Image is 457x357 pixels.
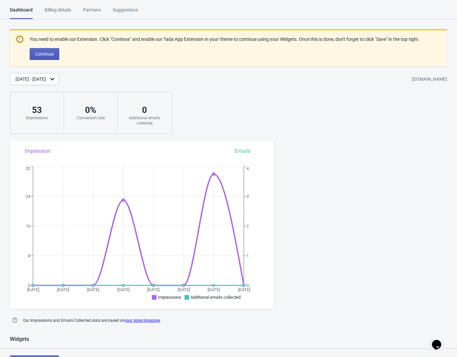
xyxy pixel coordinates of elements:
tspan: 32 [26,166,30,171]
tspan: [DATE] [238,287,250,292]
div: Additional emails collected [124,115,165,126]
tspan: 0 [28,283,30,288]
p: You need to enable our Extension. Click "Continue" and enable our Tada App Extension in your them... [30,36,419,43]
tspan: 8 [28,253,30,258]
tspan: [DATE] [178,287,190,292]
div: Billing details [44,7,71,18]
iframe: chat widget [429,331,450,350]
tspan: 4 [246,166,249,171]
tspan: 16 [26,224,30,229]
tspan: [DATE] [27,287,39,292]
tspan: 3 [246,194,249,199]
a: your store timezone [125,318,160,323]
span: Impressions [158,295,181,300]
tspan: 2 [246,224,249,229]
tspan: [DATE] [87,287,99,292]
div: Suggestions [113,7,138,18]
tspan: [DATE] [147,287,159,292]
span: Additional emails collected [190,295,241,300]
div: Conversion rate [71,115,111,121]
tspan: [DATE] [208,287,220,292]
tspan: 0 [246,283,249,288]
span: Continue [35,51,54,57]
div: [DOMAIN_NAME] [412,73,447,85]
div: 53 [17,105,57,115]
div: Partners [83,7,101,18]
div: Impressions [17,115,57,121]
div: [DATE] - [DATE] [15,76,46,83]
tspan: 24 [26,194,31,199]
tspan: [DATE] [117,287,129,292]
div: 0 [124,105,165,115]
div: Dashboard [10,7,33,19]
tspan: [DATE] [57,287,69,292]
div: 0 % [71,105,111,115]
tspan: 1 [246,253,249,258]
span: Our Impressions and Emails Collected stats are based on . [23,315,161,326]
button: Continue [30,48,59,60]
img: help.png [10,315,20,325]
